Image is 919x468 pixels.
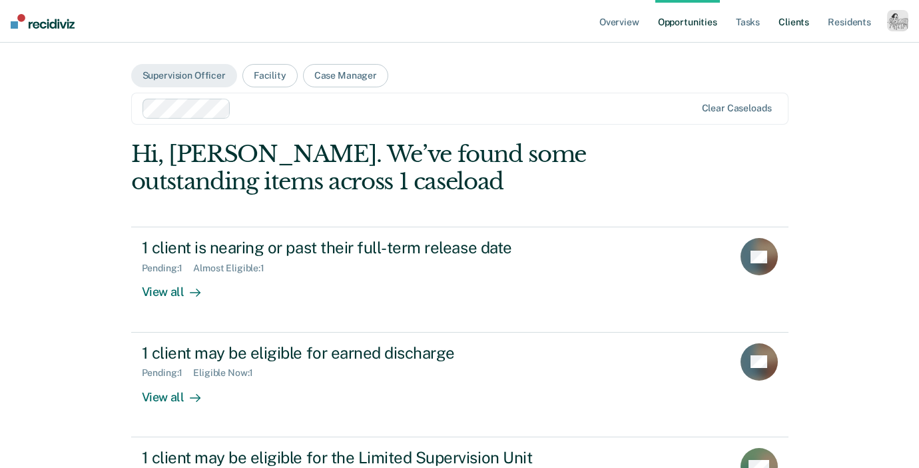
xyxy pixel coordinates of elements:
[131,141,657,195] div: Hi, [PERSON_NAME]. We’ve found some outstanding items across 1 caseload
[142,448,609,467] div: 1 client may be eligible for the Limited Supervision Unit
[142,238,609,257] div: 1 client is nearing or past their full-term release date
[702,103,772,114] div: Clear caseloads
[142,367,194,379] div: Pending : 1
[131,333,788,437] a: 1 client may be eligible for earned dischargePending:1Eligible Now:1View all
[142,379,216,405] div: View all
[193,367,264,379] div: Eligible Now : 1
[142,263,194,274] div: Pending : 1
[11,14,75,29] img: Recidiviz
[131,64,237,87] button: Supervision Officer
[131,227,788,332] a: 1 client is nearing or past their full-term release datePending:1Almost Eligible:1View all
[193,263,275,274] div: Almost Eligible : 1
[142,343,609,363] div: 1 client may be eligible for earned discharge
[303,64,388,87] button: Case Manager
[242,64,298,87] button: Facility
[142,274,216,300] div: View all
